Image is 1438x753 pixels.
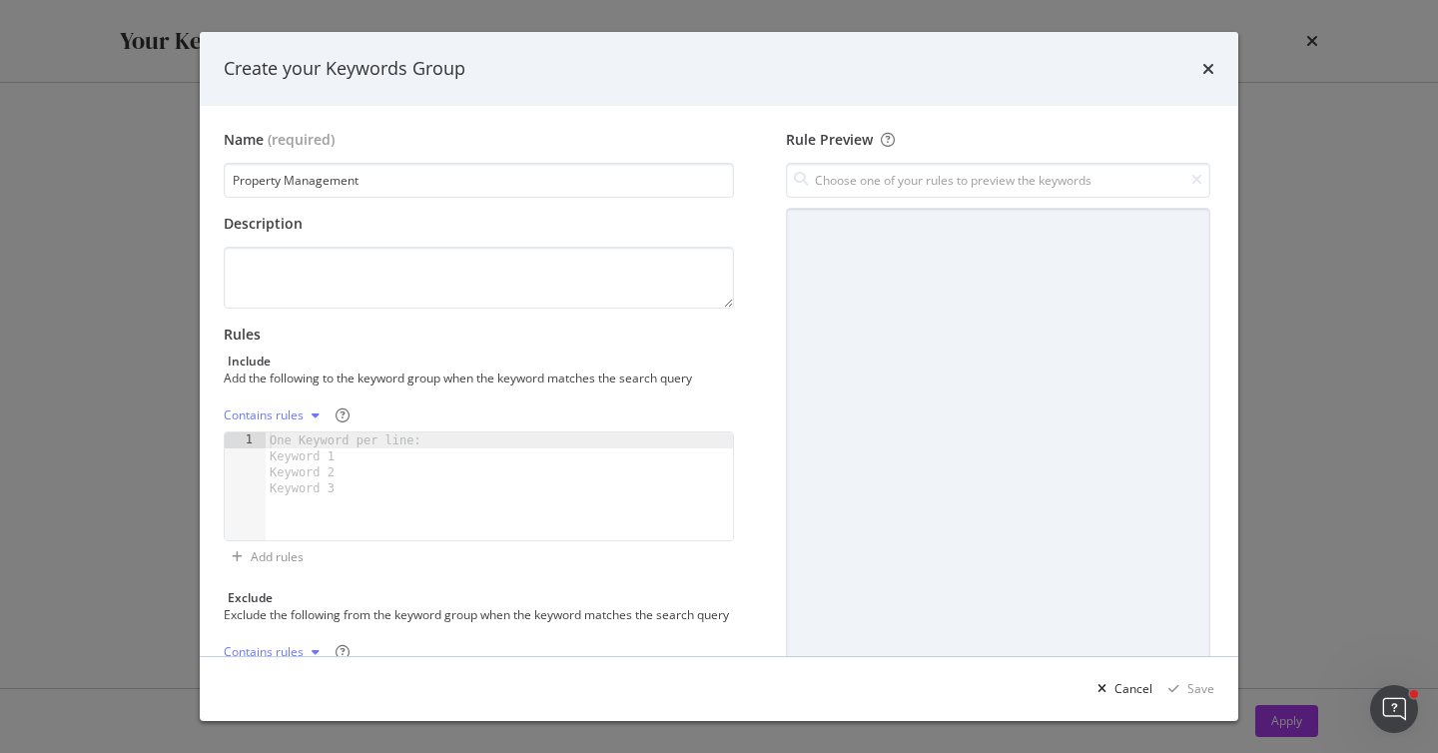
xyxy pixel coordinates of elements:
div: Save [1187,680,1214,697]
div: One Keyword per line: Keyword 1 Keyword 2 Keyword 3 [266,432,432,496]
button: Save [1160,673,1214,705]
div: modal [200,32,1238,721]
div: Exclude the following from the keyword group when the keyword matches the search query [224,606,730,623]
div: Add the following to the keyword group when the keyword matches the search query [224,370,730,386]
div: 1 [225,432,266,448]
button: Add rules [224,541,304,573]
div: Add rules [251,548,304,565]
div: Contains rules [224,409,304,421]
div: Create your Keywords Group [224,56,465,82]
div: Rule Preview [786,130,1210,150]
div: Description [224,214,734,234]
div: Include [228,353,271,370]
div: Rules [224,325,734,345]
button: Contains rules [224,636,328,668]
div: Contains rules [224,646,304,658]
div: Cancel [1114,680,1152,697]
span: (required) [268,130,335,150]
button: Contains rules [224,399,328,431]
div: Name [224,130,264,150]
iframe: Intercom live chat [1370,685,1418,733]
div: Exclude [228,589,273,606]
input: Choose one of your rules to preview the keywords [786,163,1210,198]
div: times [1202,56,1214,82]
input: Enter a name [224,163,734,198]
button: Cancel [1089,673,1152,705]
